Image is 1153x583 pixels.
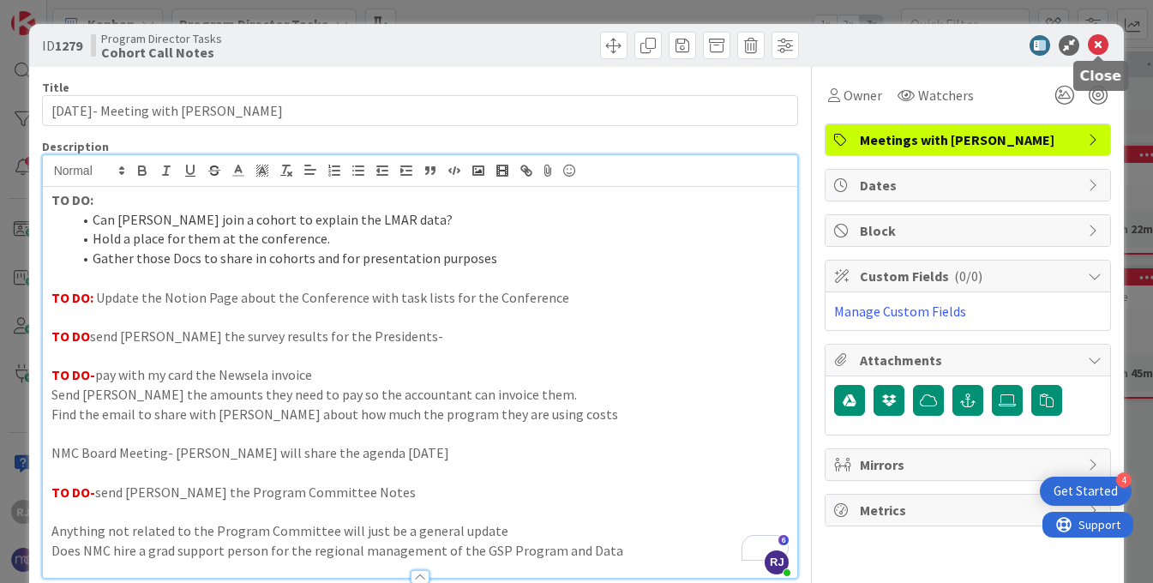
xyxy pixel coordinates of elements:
[36,3,78,23] span: Support
[51,327,790,346] p: send [PERSON_NAME] the survey results for the Presidents-
[51,405,790,424] p: Find the email to share with [PERSON_NAME] about how much the program they are using costs
[51,328,90,345] strong: TO DO
[51,521,790,541] p: Anything not related to the Program Committee will just be a general update
[101,45,222,59] b: Cohort Call Notes
[1080,68,1122,84] h5: Close
[834,303,966,320] a: Manage Custom Fields
[72,210,790,230] li: Can [PERSON_NAME] join a cohort to explain the LMAR data?
[860,266,1079,286] span: Custom Fields
[51,541,790,561] p: Does NMC hire a grad support person for the regional management of the GSP Program and Data
[860,350,1079,370] span: Attachments
[72,229,790,249] li: Hold a place for them at the conference.
[1116,472,1132,488] div: 4
[51,365,790,385] p: pay with my card the Newsela invoice
[860,129,1079,150] span: Meetings with [PERSON_NAME]
[42,35,82,56] span: ID
[51,484,95,501] strong: TO DO-
[43,187,798,578] div: To enrich screen reader interactions, please activate Accessibility in Grammarly extension settings
[1040,477,1132,506] div: Open Get Started checklist, remaining modules: 4
[101,32,222,45] span: Program Director Tasks
[51,191,93,208] strong: TO DO:
[42,80,69,95] label: Title
[1054,483,1118,500] div: Get Started
[51,289,93,306] strong: TO DO:
[765,550,789,574] span: RJ
[55,37,82,54] b: 1279
[860,454,1079,475] span: Mirrors
[42,95,799,126] input: type card name here...
[860,220,1079,241] span: Block
[860,175,1079,195] span: Dates
[42,139,109,154] span: Description
[51,443,790,463] p: NMC Board Meeting- [PERSON_NAME] will share the agenda [DATE]
[51,483,790,502] p: send [PERSON_NAME] the Program Committee Notes
[72,249,790,268] li: Gather those Docs to share in cohorts and for presentation purposes
[51,288,790,308] p: Update the Notion Page about the Conference with task lists for the Conference
[844,85,882,105] span: Owner
[51,385,790,405] p: Send [PERSON_NAME] the amounts they need to pay so the accountant can invoice them.
[954,267,982,285] span: ( 0/0 )
[51,366,95,383] strong: TO DO-
[860,500,1079,520] span: Metrics
[918,85,974,105] span: Watchers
